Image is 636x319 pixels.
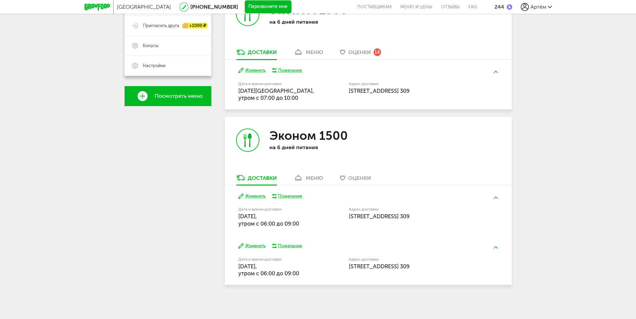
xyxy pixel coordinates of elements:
p: на 6 дней питания [269,19,356,25]
label: Дата и время доставки [238,208,315,211]
img: bonus_b.cdccf46.png [507,4,512,10]
span: Оценки [348,49,371,55]
img: arrow-up-green.5eb5f82.svg [494,197,498,199]
button: Изменить [238,67,265,74]
a: Доставки [233,174,280,185]
div: меню [306,175,323,181]
label: Дата и время доставки [238,258,315,261]
span: [STREET_ADDRESS] 309 [349,213,410,220]
a: Посмотреть меню [125,86,211,106]
a: Бонусы [125,36,211,56]
div: Пожелания [278,243,302,249]
a: Пригласить друга +1000 ₽ [125,16,211,36]
div: Доставки [248,175,277,181]
button: Пожелания [272,193,302,199]
button: Изменить [238,243,265,249]
div: +1000 ₽ [183,23,208,29]
span: [DATE][GEOGRAPHIC_DATA], утром c 07:00 до 10:00 [238,87,314,101]
div: Доставки [248,49,277,55]
button: Изменить [238,193,265,200]
label: Адрес доставки [349,258,473,261]
img: arrow-up-green.5eb5f82.svg [494,71,498,73]
span: Пригласить друга [143,23,179,29]
span: Посмотреть меню [155,93,203,99]
p: на 6 дней питания [269,144,356,150]
button: Пожелания [272,243,302,249]
img: arrow-up-green.5eb5f82.svg [494,246,498,249]
a: меню [290,49,327,59]
div: меню [306,49,323,55]
div: 244 [494,4,504,10]
span: [DATE], утром c 06:00 до 09:00 [238,263,299,277]
label: Адрес доставки [349,82,473,86]
button: Перезвоните мне [245,0,291,14]
div: Пожелания [278,193,302,199]
label: Адрес доставки [349,208,473,211]
span: Артём [531,4,546,10]
a: Оценки [337,174,374,185]
h3: Эконом 1500 [269,128,348,143]
a: Настройки [125,56,211,76]
a: [PHONE_NUMBER] [190,4,238,10]
span: [STREET_ADDRESS] 309 [349,263,410,270]
a: Доставки [233,49,280,59]
span: [STREET_ADDRESS] 309 [349,87,410,94]
span: Бонусы [143,43,159,49]
button: Пожелания [272,67,302,73]
div: Пожелания [278,67,302,73]
span: Настройки [143,63,166,69]
div: 14 [374,48,381,56]
label: Дата и время доставки [238,82,315,86]
span: Оценки [348,175,371,181]
span: [GEOGRAPHIC_DATA] [117,4,171,10]
span: [DATE], утром c 06:00 до 09:00 [238,213,299,227]
a: меню [290,174,327,185]
a: Оценки 14 [337,49,384,59]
